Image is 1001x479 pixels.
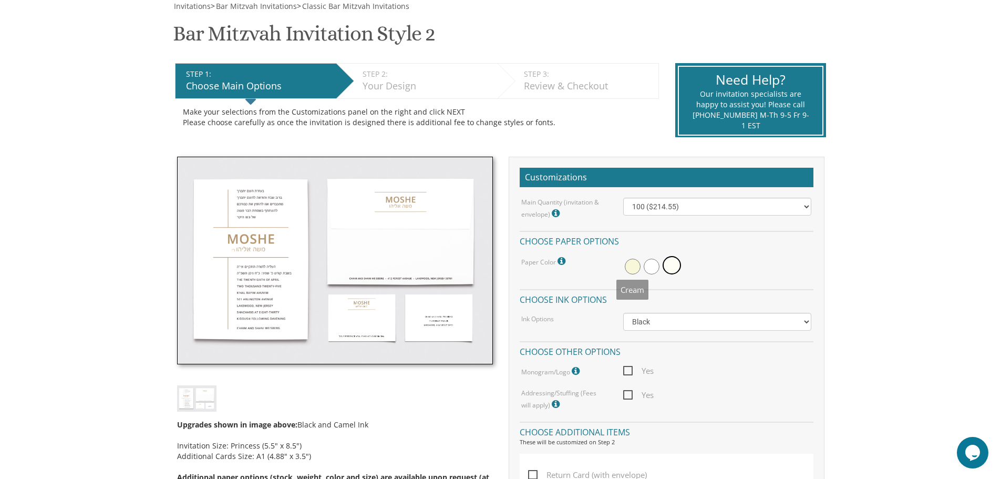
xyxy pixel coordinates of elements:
[524,79,653,93] div: Review & Checkout
[363,69,492,79] div: STEP 2:
[520,422,813,440] h4: Choose additional items
[524,69,653,79] div: STEP 3:
[521,364,582,378] label: Monogram/Logo
[216,1,297,11] span: Bar Mitzvah Invitations
[692,89,809,131] div: Our invitation specialists are happy to assist you! Please call [PHONE_NUMBER] M-Th 9-5 Fr 9-1 EST
[520,168,813,188] h2: Customizations
[520,231,813,249] h4: Choose paper options
[211,1,297,11] span: >
[183,107,651,128] div: Make your selections from the Customizations panel on the right and click NEXT Please choose care...
[521,389,607,411] label: Addressing/Stuffing (Fees will apply)
[186,79,331,93] div: Choose Main Options
[215,1,297,11] a: Bar Mitzvah Invitations
[363,79,492,93] div: Your Design
[623,389,654,402] span: Yes
[521,254,568,268] label: Paper Color
[692,70,809,89] div: Need Help?
[520,289,813,308] h4: Choose ink options
[173,22,435,53] h1: Bar Mitzvah Invitation Style 2
[957,437,990,468] iframe: chat widget
[186,69,331,79] div: STEP 1:
[302,1,409,11] span: Classic Bar Mitzvah Invitations
[297,1,409,11] span: >
[520,438,813,446] div: These will be customized on Step 2
[174,1,211,11] span: Invitations
[521,198,607,220] label: Main Quantity (invitation & envelope)
[177,420,297,430] span: Upgrades shown in image above:
[623,364,654,378] span: Yes
[177,157,493,365] img: bminv-thumb-2.jpg
[521,314,554,323] label: Ink Options
[520,341,813,360] h4: Choose other options
[173,1,211,11] a: Invitations
[301,1,409,11] a: Classic Bar Mitzvah Invitations
[177,385,216,411] img: bminv-thumb-2.jpg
